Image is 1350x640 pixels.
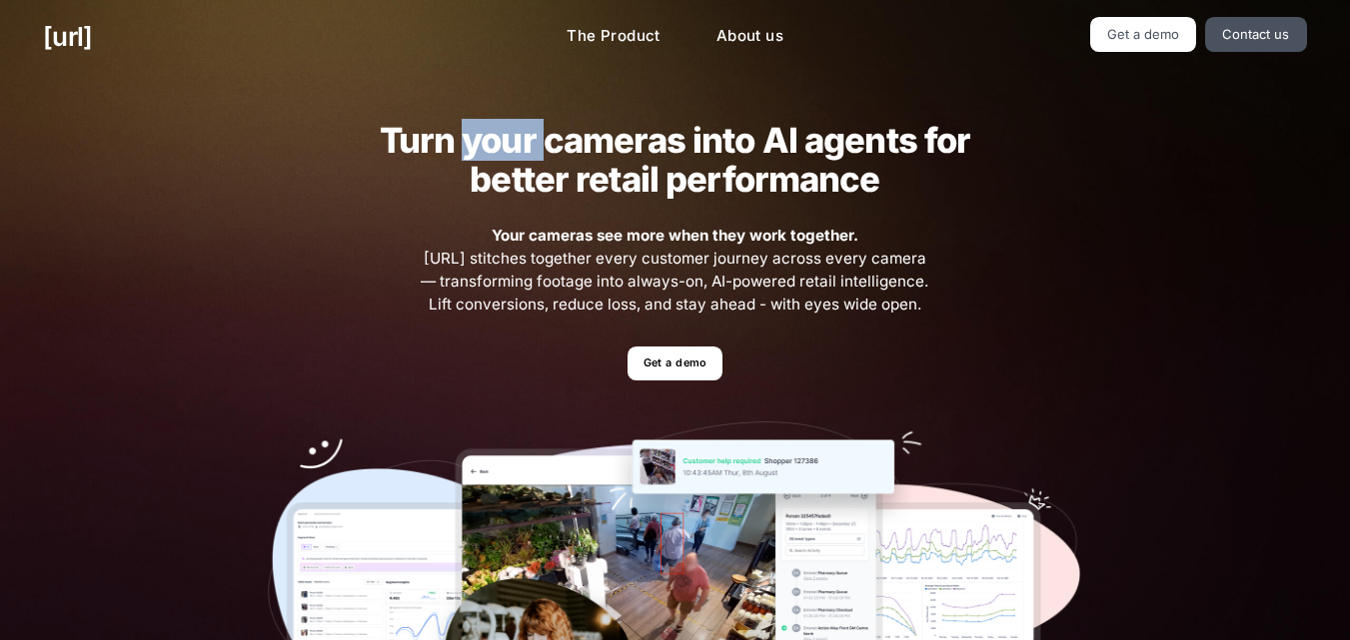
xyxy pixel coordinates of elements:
[419,225,932,316] span: [URL] stitches together every customer journey across every camera — transforming footage into al...
[492,226,858,245] strong: Your cameras see more when they work together.
[700,17,799,56] a: About us
[1205,17,1307,52] a: Contact us
[1090,17,1197,52] a: Get a demo
[551,17,676,56] a: The Product
[628,346,722,381] a: Get a demo
[43,17,92,56] a: [URL]
[348,121,1001,199] h2: Turn your cameras into AI agents for better retail performance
